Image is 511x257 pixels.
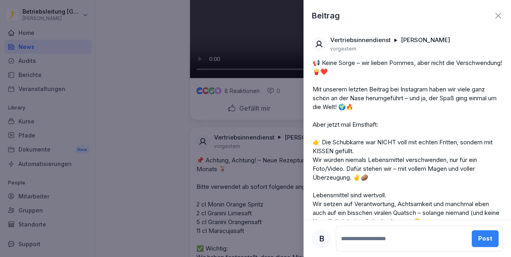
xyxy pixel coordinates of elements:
[312,10,340,22] p: Beitrag
[313,59,502,253] p: 📢 Keine Sorge – wir lieben Pommes, aber nicht die Verschwendung! 🍟❤️ Mit unserem letzten Beitrag ...
[312,229,331,248] div: B
[472,230,499,247] button: Post
[401,36,450,44] p: [PERSON_NAME]
[478,234,492,243] div: Post
[330,36,391,44] p: Vertriebsinnendienst
[330,46,356,52] p: vorgestern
